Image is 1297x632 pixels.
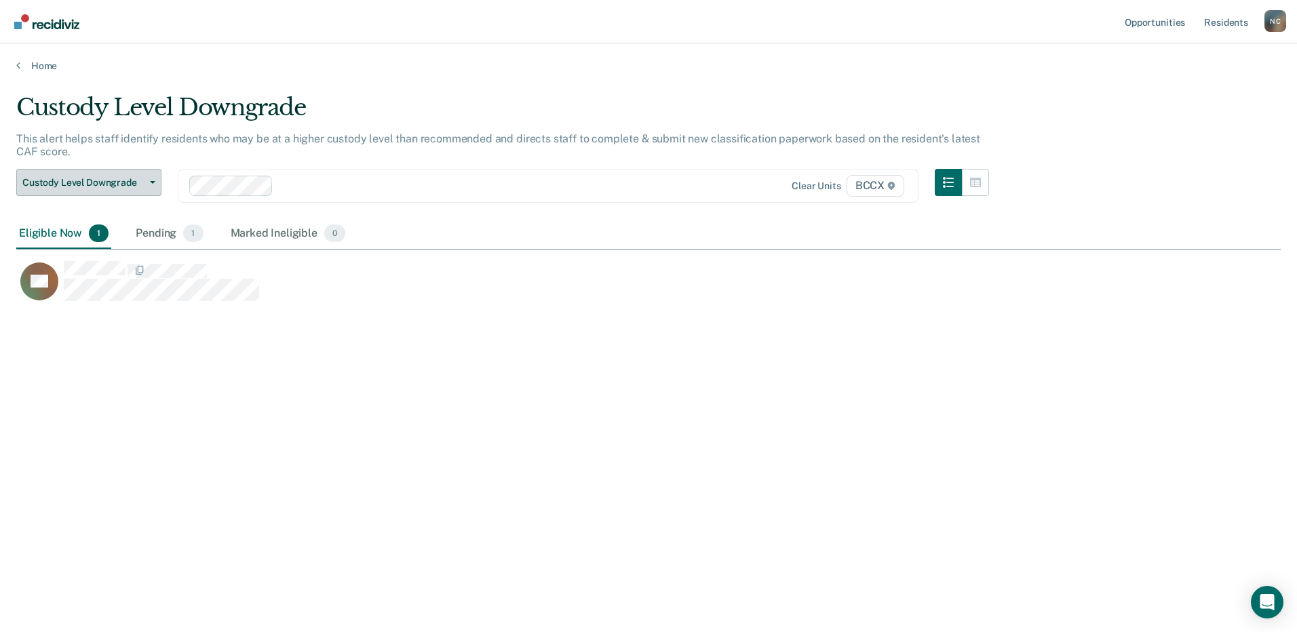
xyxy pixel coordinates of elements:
button: Profile dropdown button [1264,10,1286,32]
div: CaseloadOpportunityCell-00649958 [16,260,1123,315]
div: Eligible Now1 [16,219,111,249]
p: This alert helps staff identify residents who may be at a higher custody level than recommended a... [16,132,980,158]
img: Recidiviz [14,14,79,29]
div: Clear units [792,180,841,192]
span: 1 [89,224,109,242]
div: Pending1 [133,219,206,249]
div: N C [1264,10,1286,32]
span: 1 [183,224,203,242]
div: Open Intercom Messenger [1251,586,1283,618]
button: Custody Level Downgrade [16,169,161,196]
a: Home [16,60,1281,72]
span: Custody Level Downgrade [22,177,144,189]
div: Marked Ineligible0 [228,219,349,249]
span: BCCX [847,175,904,197]
div: Custody Level Downgrade [16,94,989,132]
span: 0 [324,224,345,242]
